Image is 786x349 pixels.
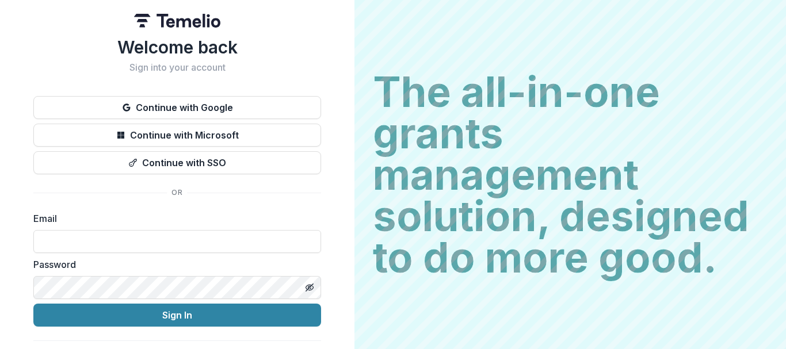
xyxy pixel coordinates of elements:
[33,258,314,271] label: Password
[33,304,321,327] button: Sign In
[33,62,321,73] h2: Sign into your account
[33,124,321,147] button: Continue with Microsoft
[33,96,321,119] button: Continue with Google
[33,151,321,174] button: Continue with SSO
[300,278,319,297] button: Toggle password visibility
[33,37,321,57] h1: Welcome back
[134,14,220,28] img: Temelio
[33,212,314,225] label: Email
